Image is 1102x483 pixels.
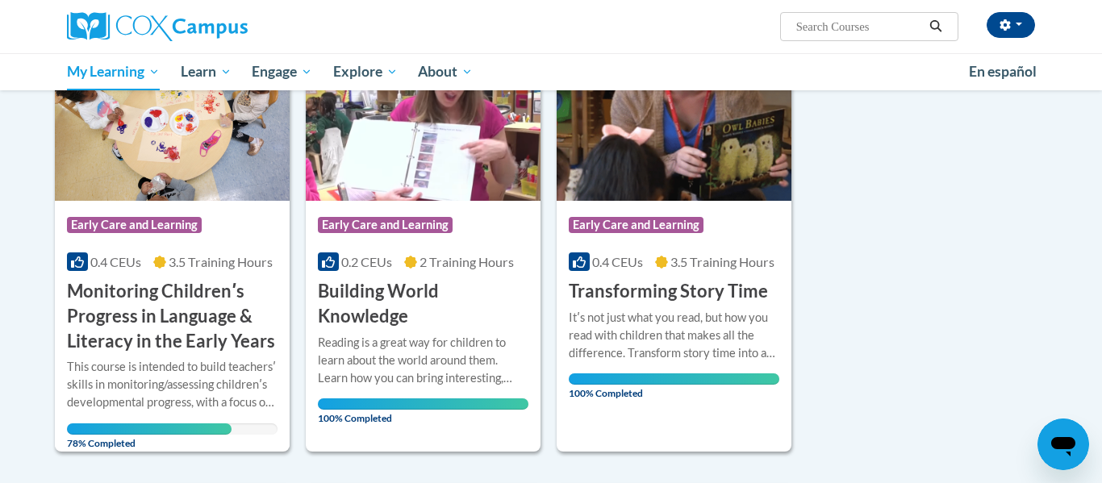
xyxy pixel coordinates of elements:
span: En español [969,63,1037,80]
div: Your progress [67,423,232,435]
div: Main menu [43,53,1059,90]
a: My Learning [56,53,170,90]
div: Reading is a great way for children to learn about the world around them. Learn how you can bring... [318,334,528,387]
a: Learn [170,53,242,90]
span: 3.5 Training Hours [670,254,774,269]
span: 78% Completed [67,423,232,449]
span: 0.4 CEUs [592,254,643,269]
span: 100% Completed [318,398,528,424]
a: En español [958,55,1047,89]
span: Learn [181,62,232,81]
span: My Learning [67,62,160,81]
span: 100% Completed [569,373,779,399]
span: Early Care and Learning [318,217,453,233]
input: Search Courses [795,17,924,36]
a: Engage [241,53,323,90]
a: Explore [323,53,408,90]
div: Your progress [318,398,528,410]
button: Search [924,17,948,36]
a: About [408,53,484,90]
span: 3.5 Training Hours [169,254,273,269]
button: Account Settings [987,12,1035,38]
div: This course is intended to build teachersʹ skills in monitoring/assessing childrenʹs developmenta... [67,358,278,411]
span: 2 Training Hours [420,254,514,269]
div: Your progress [569,373,779,385]
div: Itʹs not just what you read, but how you read with children that makes all the difference. Transf... [569,309,779,362]
img: Course Logo [55,36,290,201]
span: Early Care and Learning [569,217,703,233]
a: Course LogoEarly Care and Learning0.2 CEUs2 Training Hours Building World KnowledgeReading is a g... [306,36,541,452]
h3: Building World Knowledge [318,279,528,329]
img: Course Logo [306,36,541,201]
iframe: Button to launch messaging window [1037,418,1089,470]
span: About [418,62,473,81]
a: Course LogoEarly Care and Learning0.4 CEUs3.5 Training Hours Transforming Story TimeItʹs not just... [557,36,791,452]
span: Engage [252,62,312,81]
h3: Monitoring Childrenʹs Progress in Language & Literacy in the Early Years [67,279,278,353]
h3: Transforming Story Time [569,279,768,304]
span: 0.4 CEUs [90,254,141,269]
a: Course LogoEarly Care and Learning0.4 CEUs3.5 Training Hours Monitoring Childrenʹs Progress in La... [55,36,290,452]
span: Early Care and Learning [67,217,202,233]
img: Cox Campus [67,12,248,41]
a: Cox Campus [67,12,374,41]
span: 0.2 CEUs [341,254,392,269]
span: Explore [333,62,398,81]
img: Course Logo [557,36,791,201]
